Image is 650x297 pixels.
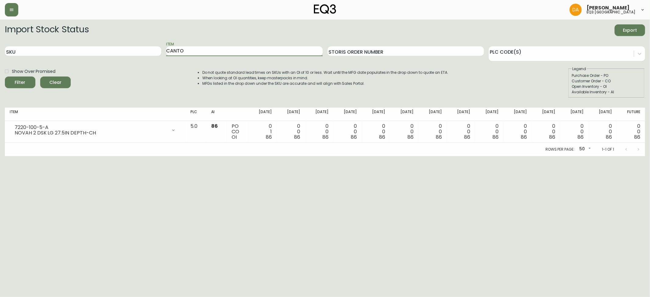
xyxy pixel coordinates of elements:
th: [DATE] [447,108,475,121]
div: 0 0 [508,123,527,140]
p: 1-1 of 1 [602,147,614,152]
th: [DATE] [588,108,617,121]
th: [DATE] [390,108,418,121]
img: dd1a7e8db21a0ac8adbf82b84ca05374 [570,4,582,16]
div: 7220-100-5-ANOVAH 2 DSK LG 27.5IN DEPTH-CH [10,123,181,137]
th: Item [5,108,186,121]
span: 86 [266,134,272,141]
span: 86 [606,134,612,141]
span: 86 [407,134,414,141]
p: Rows per page: [545,147,574,152]
div: 50 [577,144,592,154]
span: Clear [45,79,66,86]
th: [DATE] [333,108,362,121]
th: [DATE] [532,108,560,121]
div: 0 0 [395,123,414,140]
div: 0 0 [480,123,499,140]
th: [DATE] [560,108,588,121]
span: 86 [634,134,640,141]
th: Future [617,108,645,121]
div: Open Inventory - OI [572,84,641,89]
span: 86 [322,134,329,141]
th: [DATE] [305,108,333,121]
div: 0 0 [310,123,329,140]
legend: Legend [572,66,587,72]
span: Show Over Promised [12,68,55,75]
th: [DATE] [475,108,503,121]
li: When looking at OI quantities, keep masterpacks in mind. [202,75,449,81]
span: OI [232,134,237,141]
button: Clear [40,77,71,88]
span: 86 [351,134,357,141]
span: 86 [549,134,555,141]
th: [DATE] [277,108,305,121]
div: 0 0 [565,123,584,140]
span: Export [620,27,640,34]
span: 86 [211,123,218,130]
img: logo [314,4,336,14]
div: 7220-100-5-A [15,125,167,130]
div: 0 1 [253,123,272,140]
div: 0 0 [367,123,385,140]
h2: Import Stock Status [5,24,89,36]
div: Customer Order - CO [572,78,641,84]
div: 0 0 [452,123,470,140]
div: NOVAH 2 DSK LG 27.5IN DEPTH-CH [15,130,167,136]
div: Available Inventory - AI [572,89,641,95]
th: [DATE] [503,108,532,121]
th: PLC [186,108,206,121]
button: Filter [5,77,35,88]
div: 0 0 [622,123,640,140]
span: 86 [464,134,470,141]
div: 0 0 [593,123,612,140]
div: PO CO [232,123,243,140]
span: 86 [577,134,584,141]
div: 0 0 [282,123,300,140]
span: 86 [521,134,527,141]
th: [DATE] [362,108,390,121]
th: [DATE] [418,108,447,121]
h5: eq3 [GEOGRAPHIC_DATA] [587,10,635,14]
span: 86 [436,134,442,141]
div: 0 0 [338,123,357,140]
span: 86 [492,134,499,141]
span: 86 [379,134,385,141]
span: [PERSON_NAME] [587,5,630,10]
div: Filter [15,79,26,86]
th: AI [206,108,227,121]
li: Do not quote standard lead times on SKUs with an OI of 10 or less. Wait until the MFG date popula... [202,70,449,75]
div: 0 0 [423,123,442,140]
th: [DATE] [248,108,277,121]
button: Export [615,24,645,36]
div: 0 0 [537,123,555,140]
span: 86 [294,134,300,141]
td: 5.0 [186,121,206,143]
div: Purchase Order - PO [572,73,641,78]
li: MFGs listed in the drop down under the SKU are accurate and will align with Sales Portal. [202,81,449,86]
